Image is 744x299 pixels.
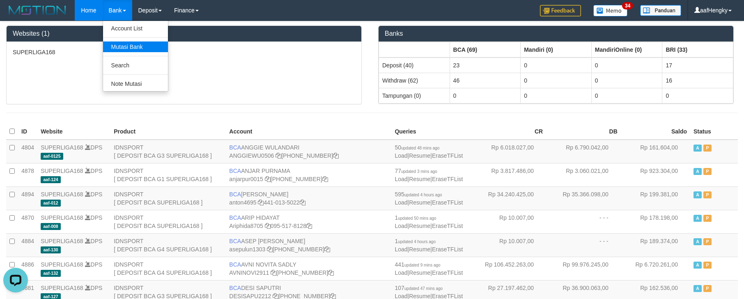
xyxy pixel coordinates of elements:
[333,152,339,159] a: Copy 4062213373 to clipboard
[229,191,241,198] span: BCA
[409,223,430,229] a: Resume
[41,214,83,221] a: SUPERLIGA168
[229,223,263,229] a: Ariphida8705
[379,42,450,57] th: Group: activate to sort column ascending
[546,140,621,163] td: Rp 6.790.042,00
[703,145,712,152] span: Paused
[662,88,733,103] td: 0
[103,78,168,89] a: Note Mutasi
[110,233,226,257] td: IDNSPORT [ DEPOSIT BCA G4 SUPERLIGA168 ]
[621,210,690,233] td: Rp 178.198,00
[395,238,463,253] span: | |
[693,168,702,175] span: Active
[450,73,521,88] td: 46
[521,73,592,88] td: 0
[103,41,168,52] a: Mutasi Bank
[703,262,712,269] span: Paused
[395,223,407,229] a: Load
[662,42,733,57] th: Group: activate to sort column ascending
[6,4,69,16] img: MOTION_logo.png
[41,144,83,151] a: SUPERLIGA168
[546,186,621,210] td: Rp 35.366.098,00
[621,163,690,186] td: Rp 923.304,00
[409,246,430,253] a: Resume
[693,215,702,222] span: Active
[229,168,241,174] span: BCA
[41,246,61,253] span: aaf-130
[546,210,621,233] td: - - -
[41,168,83,174] a: SUPERLIGA168
[703,285,712,292] span: Paused
[395,214,436,221] span: 1
[18,163,37,186] td: 4878
[18,233,37,257] td: 4884
[37,124,110,140] th: Website
[229,144,241,151] span: BCA
[328,269,334,276] a: Copy 4062280135 to clipboard
[591,57,662,73] td: 0
[13,30,355,37] h3: Websites (1)
[110,140,226,163] td: IDNSPORT [ DEPOSIT BCA G3 SUPERLIGA168 ]
[395,238,436,244] span: 1
[401,146,439,150] span: updated 48 mins ago
[395,285,443,291] span: 107
[379,57,450,73] td: Deposit (40)
[258,199,264,206] a: Copy anton4695 to clipboard
[521,57,592,73] td: 0
[471,163,546,186] td: Rp 3.817.486,00
[703,191,712,198] span: Paused
[546,163,621,186] td: Rp 3.060.021,00
[41,200,61,207] span: aaf-012
[322,176,328,182] a: Copy 4062281620 to clipboard
[593,5,628,16] img: Button%20Memo.svg
[401,169,437,174] span: updated 3 mins ago
[432,199,463,206] a: EraseTFList
[18,186,37,210] td: 4894
[110,186,226,210] td: IDNSPORT [ DEPOSIT BCA SUPERLIGA168 ]
[103,60,168,71] a: Search
[409,176,430,182] a: Resume
[229,238,241,244] span: BCA
[693,191,702,198] span: Active
[409,152,430,159] a: Resume
[37,186,110,210] td: DPS
[395,144,463,159] span: | |
[621,233,690,257] td: Rp 189.374,00
[703,215,712,222] span: Paused
[640,5,681,16] img: panduan.png
[13,48,355,56] p: SUPERLIGA168
[591,73,662,88] td: 0
[471,233,546,257] td: Rp 10.007,00
[395,176,407,182] a: Load
[306,223,312,229] a: Copy 0955178128 to clipboard
[226,186,391,210] td: [PERSON_NAME] 441-013-5022
[432,176,463,182] a: EraseTFList
[324,246,330,253] a: Copy 4062281875 to clipboard
[18,140,37,163] td: 4804
[226,233,391,257] td: ASEP [PERSON_NAME] [PHONE_NUMBER]
[379,73,450,88] td: Withdraw (62)
[404,193,442,197] span: updated 4 hours ago
[703,168,712,175] span: Paused
[391,124,471,140] th: Queries
[404,263,441,267] span: updated 9 mins ago
[404,286,443,291] span: updated 47 mins ago
[267,246,273,253] a: Copy asepulun1303 to clipboard
[690,124,738,140] th: Status
[41,153,63,160] span: aaf-0125
[471,186,546,210] td: Rp 34.240.425,00
[621,186,690,210] td: Rp 199.381,00
[591,88,662,103] td: 0
[37,163,110,186] td: DPS
[409,269,430,276] a: Resume
[546,124,621,140] th: DB
[226,257,391,280] td: AVNI NOVITA SADLY [PHONE_NUMBER]
[432,269,463,276] a: EraseTFList
[395,168,437,174] span: 77
[226,140,391,163] td: ANGGIE WULANDARI [PHONE_NUMBER]
[18,124,37,140] th: ID
[226,124,391,140] th: Account
[395,199,407,206] a: Load
[621,124,690,140] th: Saldo
[110,124,226,140] th: Product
